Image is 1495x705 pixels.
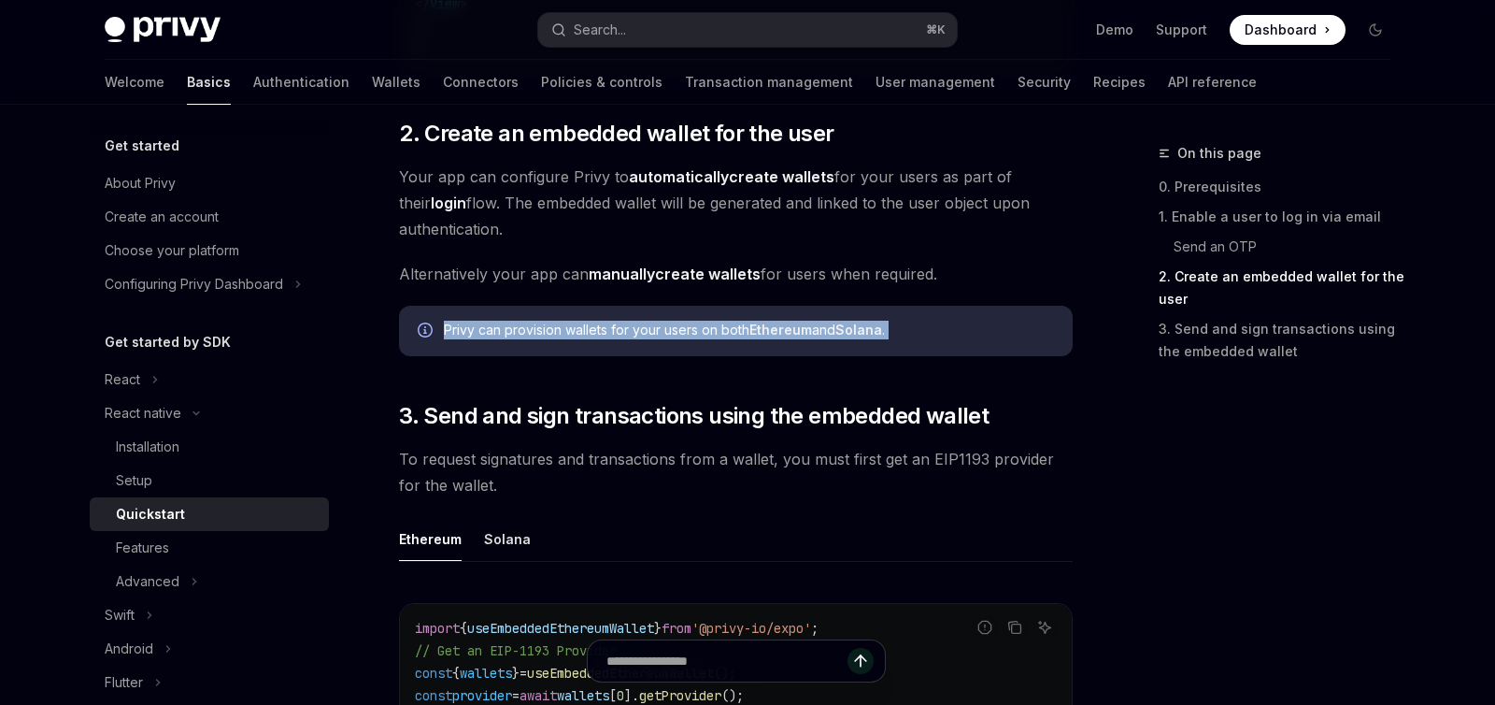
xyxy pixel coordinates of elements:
[90,497,329,531] a: Quickstart
[90,632,329,666] button: Toggle Android section
[629,167,834,187] a: automaticallycreate wallets
[1168,60,1257,105] a: API reference
[399,446,1073,498] span: To request signatures and transactions from a wallet, you must first get an EIP1193 provider for ...
[685,60,853,105] a: Transaction management
[90,363,329,396] button: Toggle React section
[444,321,1054,341] div: Privy can provision wallets for your users on both and .
[187,60,231,105] a: Basics
[399,517,462,561] div: Ethereum
[105,17,221,43] img: dark logo
[372,60,420,105] a: Wallets
[1159,314,1405,367] a: 3. Send and sign transactions using the embedded wallet
[1159,202,1405,232] a: 1. Enable a user to log in via email
[1245,21,1317,39] span: Dashboard
[1159,172,1405,202] a: 0. Prerequisites
[926,22,946,37] span: ⌘ K
[399,164,1073,242] span: Your app can configure Privy to for your users as part of their flow. The embedded wallet will be...
[1032,615,1057,640] button: Ask AI
[90,598,329,632] button: Toggle Swift section
[105,604,135,626] div: Swift
[90,464,329,497] a: Setup
[116,537,169,559] div: Features
[1003,615,1027,640] button: Copy the contents from the code block
[415,620,460,637] span: import
[1093,60,1146,105] a: Recipes
[90,234,329,267] a: Choose your platform
[1018,60,1071,105] a: Security
[105,638,153,660] div: Android
[541,60,662,105] a: Policies & controls
[847,648,874,674] button: Send message
[105,402,181,424] div: React native
[1177,142,1261,165] span: On this page
[654,620,662,637] span: }
[399,401,989,431] span: 3. Send and sign transactions using the embedded wallet
[105,368,140,391] div: React
[90,396,329,430] button: Toggle React native section
[431,194,466,212] strong: login
[116,469,152,492] div: Setup
[749,322,812,338] strong: Ethereum
[399,119,833,149] span: 2. Create an embedded wallet for the user
[1230,15,1345,45] a: Dashboard
[90,430,329,464] a: Installation
[629,167,729,186] strong: automatically
[105,206,219,228] div: Create an account
[90,666,329,699] button: Toggle Flutter section
[1360,15,1390,45] button: Toggle dark mode
[90,166,329,200] a: About Privy
[662,620,691,637] span: from
[460,620,467,637] span: {
[116,436,179,458] div: Installation
[574,19,626,41] div: Search...
[691,620,811,637] span: '@privy-io/expo'
[105,671,143,694] div: Flutter
[116,503,185,525] div: Quickstart
[90,267,329,301] button: Toggle Configuring Privy Dashboard section
[418,323,436,341] svg: Info
[90,200,329,234] a: Create an account
[105,239,239,262] div: Choose your platform
[90,531,329,565] a: Features
[589,265,761,284] a: manuallycreate wallets
[443,60,519,105] a: Connectors
[876,60,995,105] a: User management
[484,517,531,561] div: Solana
[105,273,283,295] div: Configuring Privy Dashboard
[1159,262,1405,314] a: 2. Create an embedded wallet for the user
[1156,21,1207,39] a: Support
[105,331,231,353] h5: Get started by SDK
[1096,21,1133,39] a: Demo
[467,620,654,637] span: useEmbeddedEthereumWallet
[606,640,847,682] input: Ask a question...
[105,172,176,194] div: About Privy
[811,620,819,637] span: ;
[105,135,179,157] h5: Get started
[973,615,997,640] button: Report incorrect code
[90,565,329,598] button: Toggle Advanced section
[589,265,655,283] strong: manually
[253,60,349,105] a: Authentication
[835,322,882,338] strong: Solana
[105,60,164,105] a: Welcome
[1159,232,1405,262] a: Send an OTP
[538,13,957,47] button: Open search
[399,261,1073,287] span: Alternatively your app can for users when required.
[116,570,179,593] div: Advanced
